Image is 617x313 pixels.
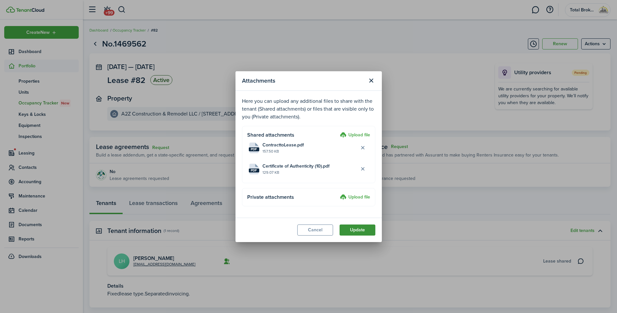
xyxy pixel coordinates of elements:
[262,148,357,154] file-size: 157.50 KB
[242,97,375,121] p: Here you can upload any additional files to share with the tenant (Shared attachments) or files t...
[262,142,304,148] span: ContracttoLease.pdf
[262,170,357,175] file-size: 129.07 KB
[262,163,329,170] span: Certificate of Authenticity (10).pdf
[249,147,259,151] file-extension: pdf
[249,169,259,172] file-extension: pdf
[357,142,369,153] button: Delete file
[247,193,338,201] h4: Private attachments
[297,225,333,236] button: Cancel
[247,131,338,139] h4: Shared attachments
[366,75,377,86] button: Close modal
[242,75,364,87] modal-title: Attachments
[249,164,259,174] file-icon: File
[249,143,259,153] file-icon: File
[357,163,369,174] button: Delete file
[340,225,375,236] button: Update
